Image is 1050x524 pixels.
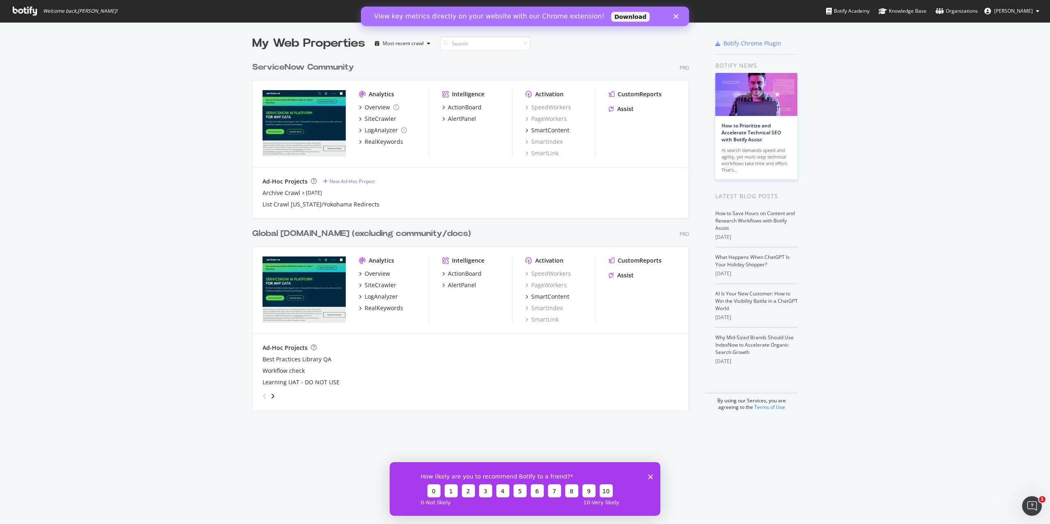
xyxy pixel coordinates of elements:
[262,177,308,186] div: Ad-Hoc Projects
[617,271,634,279] div: Assist
[754,404,785,411] a: Terms of Use
[715,254,790,268] a: What Happens When ChatGPT Is Your Holiday Shopper?
[252,61,357,73] a: ServiceNow Community
[452,256,484,265] div: Intelligence
[525,293,569,301] a: SmartContent
[359,103,399,111] a: Overview
[715,334,794,356] a: Why Mid-Sized Brands Should Use IndexNow to Accelerate Organic Search Growth
[365,115,396,123] div: SiteCrawler
[978,5,1046,18] button: [PERSON_NAME]
[262,344,308,352] div: Ad-Hoc Projects
[609,90,662,98] a: CustomReports
[609,105,634,113] a: Assist
[525,270,571,278] a: SpeedWorkers
[259,390,270,403] div: angle-left
[361,7,689,26] iframe: Intercom live chat banner
[262,367,305,375] a: Workflow check
[525,315,559,324] a: SmartLink
[1039,496,1045,503] span: 1
[448,103,482,111] div: ActionBoard
[262,355,331,363] div: Best Practices Library QA
[262,90,346,157] img: docs.servicenow.com
[252,228,471,240] div: Global [DOMAIN_NAME] (excluding community/docs)
[715,210,795,231] a: How to Save Hours on Content and Research Workflows with Botify Assist
[442,103,482,111] a: ActionBoard
[617,105,634,113] div: Assist
[715,61,798,70] div: Botify news
[262,189,300,197] a: Archive Crawl
[525,115,567,123] a: PageWorkers
[306,189,322,196] a: [DATE]
[359,126,407,134] a: LogAnalyzer
[365,126,398,134] div: LogAnalyzer
[448,115,476,123] div: AlertPanel
[252,228,474,240] a: Global [DOMAIN_NAME] (excluding community/docs)
[525,304,563,312] a: SmartIndex
[525,281,567,289] a: PageWorkers
[826,7,870,15] div: Botify Academy
[448,281,476,289] div: AlertPanel
[359,293,398,301] a: LogAnalyzer
[262,200,379,209] a: List Crawl [US_STATE]/Yokohama Redirects
[359,115,396,123] a: SiteCrawler
[680,64,689,71] div: Pro
[715,234,798,241] div: [DATE]
[359,281,396,289] a: SiteCrawler
[535,90,564,98] div: Activation
[715,290,798,312] a: AI Is Your New Customer: How to Win the Visibility Battle in a ChatGPT World
[721,122,781,143] a: How to Prioritize and Accelerate Technical SEO with Botify Assist
[525,126,569,134] a: SmartContent
[535,256,564,265] div: Activation
[359,304,403,312] a: RealKeywords
[365,270,390,278] div: Overview
[715,270,798,277] div: [DATE]
[715,39,781,48] a: Botify Chrome Plugin
[936,7,978,15] div: Organizations
[262,378,340,386] div: Learning UAT - DO NOT USE
[270,392,276,400] div: angle-right
[252,35,365,52] div: My Web Properties
[531,293,569,301] div: SmartContent
[369,256,394,265] div: Analytics
[525,103,571,111] a: SpeedWorkers
[442,115,476,123] a: AlertPanel
[525,149,559,157] div: SmartLink
[323,178,375,185] a: New Ad-Hoc Project
[879,7,927,15] div: Knowledge Base
[721,147,791,173] div: AI search demands speed and agility, yet multi-step technical workflows take time and effort. Tha...
[525,138,563,146] a: SmartIndex
[390,462,660,516] iframe: Survey from Botify
[715,314,798,321] div: [DATE]
[440,36,530,51] input: Search
[1022,496,1042,516] iframe: Intercom live chat
[359,138,403,146] a: RealKeywords
[442,281,476,289] a: AlertPanel
[705,393,798,411] div: By using our Services, you are agreeing to the
[442,270,482,278] a: ActionBoard
[609,271,634,279] a: Assist
[715,73,797,116] img: How to Prioritize and Accelerate Technical SEO with Botify Assist
[372,37,434,50] button: Most recent crawl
